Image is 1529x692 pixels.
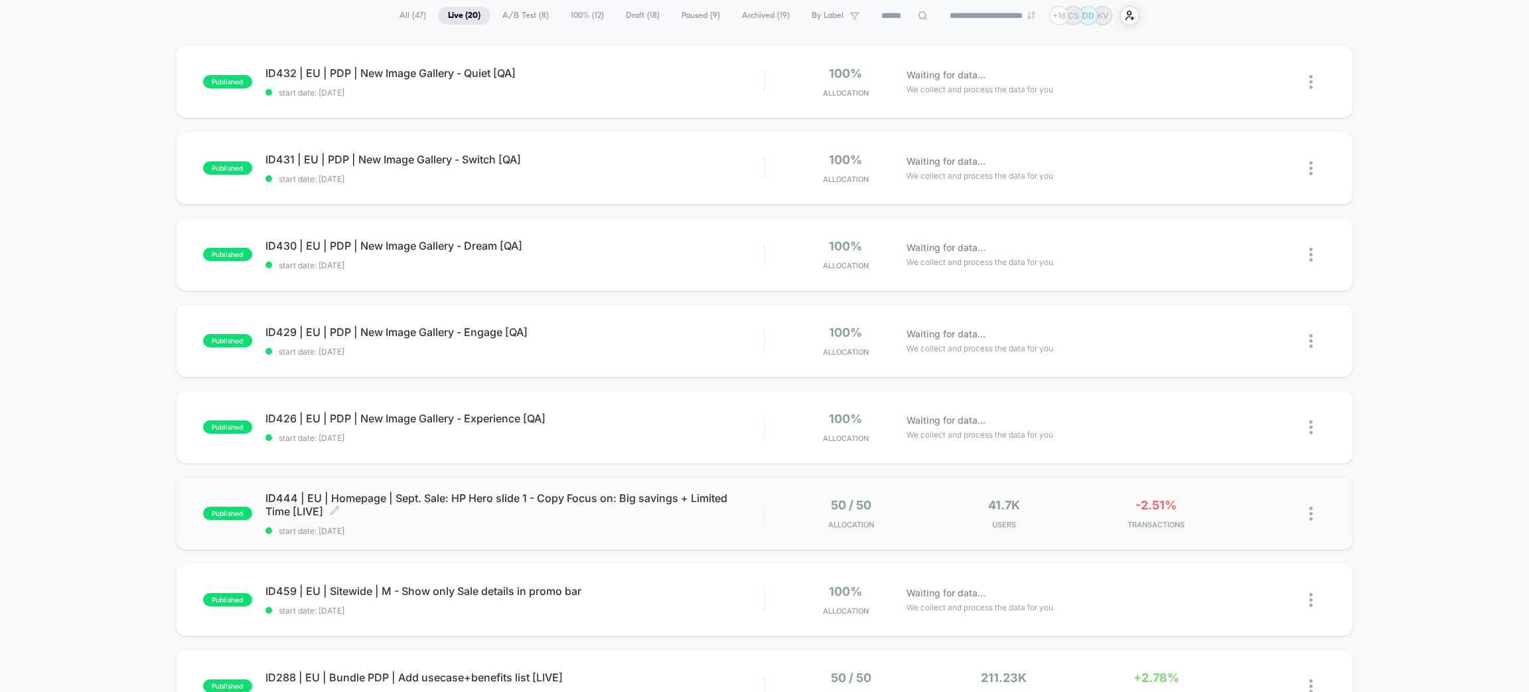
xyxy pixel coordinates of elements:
span: We collect and process the data for you [907,428,1053,441]
span: ID426 | EU | PDP | New Image Gallery - Experience [QA] [265,412,764,425]
span: start date: [DATE] [265,606,764,616]
span: Waiting for data... [907,240,985,255]
span: start date: [DATE] [265,347,764,357]
span: 100% [829,412,862,426]
span: TRANSACTIONS [1083,520,1229,529]
span: 50 / 50 [831,498,871,512]
span: We collect and process the data for you [907,169,1053,182]
span: ID430 | EU | PDP | New Image Gallery - Dream [QA] [265,239,764,252]
span: start date: [DATE] [265,260,764,270]
span: We collect and process the data for you [907,256,1053,268]
span: A/B Test ( 8 ) [492,7,559,25]
span: start date: [DATE] [265,174,764,184]
img: close [1309,161,1313,175]
span: ID444 | EU | Homepage | Sept. Sale: HP Hero slide 1 - Copy Focus on: Big savings + Limited Time [... [265,491,764,518]
span: published [203,161,252,175]
span: Users [931,520,1077,529]
span: Allocation [828,520,874,529]
span: Waiting for data... [907,586,985,600]
span: 100% [829,584,862,598]
span: 100% [829,66,862,80]
span: Allocation [823,347,869,357]
span: -2.51% [1135,498,1177,512]
img: close [1309,75,1313,89]
span: Allocation [823,261,869,270]
span: +2.78% [1133,671,1179,685]
span: published [203,593,252,606]
span: ID432 | EU | PDP | New Image Gallery - Quiet [QA] [265,66,764,80]
span: By Label [812,11,843,21]
img: close [1309,248,1313,262]
span: ID431 | EU | PDP | New Image Gallery - Switch [QA] [265,153,764,166]
span: 50 / 50 [831,671,871,685]
span: published [203,75,252,88]
img: end [1027,11,1035,19]
span: Archived ( 19 ) [732,7,800,25]
span: 100% [829,325,862,339]
span: 41.7k [988,498,1020,512]
span: 100% ( 12 ) [561,7,614,25]
span: All ( 47 ) [390,7,436,25]
span: Waiting for data... [907,413,985,428]
span: ID459 | EU | Sitewide | M - Show only Sale details in promo bar [265,584,764,598]
span: ID288 | EU | Bundle PDP | Add usecase+benefits list [LIVE] [265,671,764,684]
img: close [1309,593,1313,607]
img: close [1309,507,1313,521]
span: published [203,507,252,520]
span: Waiting for data... [907,68,985,82]
span: start date: [DATE] [265,88,764,98]
span: Allocation [823,175,869,184]
span: 100% [829,239,862,253]
span: We collect and process the data for you [907,601,1053,614]
div: + 16 [1049,6,1068,25]
span: Allocation [823,88,869,98]
span: Allocation [823,606,869,616]
span: Paused ( 9 ) [672,7,730,25]
span: Allocation [823,434,869,443]
span: We collect and process the data for you [907,83,1053,96]
span: start date: [DATE] [265,526,764,536]
span: 100% [829,153,862,167]
span: Waiting for data... [907,327,985,341]
span: ID429 | EU | PDP | New Image Gallery - Engage [QA] [265,325,764,339]
img: close [1309,420,1313,434]
p: KV [1098,11,1108,21]
span: 211.23k [981,671,1027,685]
span: We collect and process the data for you [907,342,1053,355]
span: Live ( 20 ) [438,7,490,25]
p: DD [1082,11,1094,21]
span: published [203,248,252,261]
span: start date: [DATE] [265,433,764,443]
span: published [203,334,252,347]
span: Waiting for data... [907,154,985,169]
span: published [203,420,252,434]
span: Draft ( 18 ) [616,7,670,25]
p: CS [1068,11,1079,21]
img: close [1309,334,1313,348]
